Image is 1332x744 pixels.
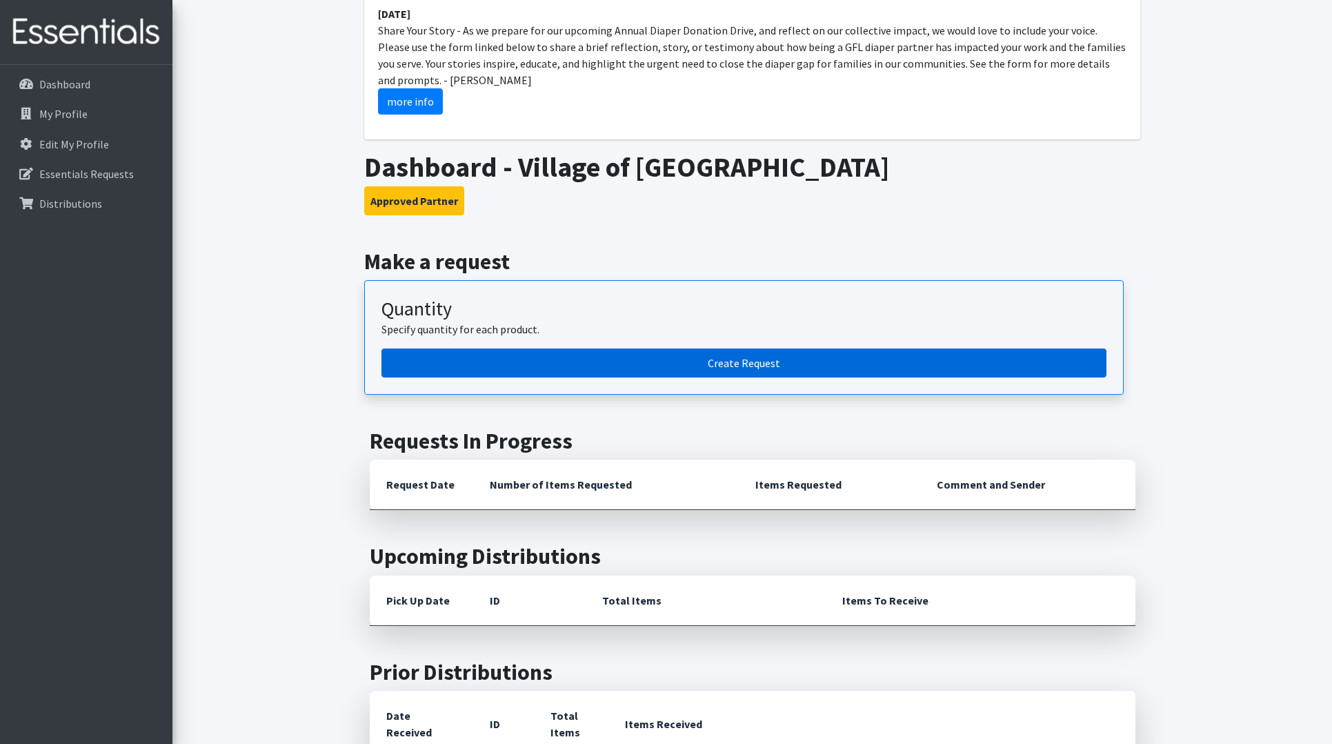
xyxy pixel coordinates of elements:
[6,70,167,98] a: Dashboard
[39,137,109,151] p: Edit My Profile
[39,77,90,91] p: Dashboard
[586,576,826,626] th: Total Items
[370,460,473,510] th: Request Date
[6,130,167,158] a: Edit My Profile
[6,100,167,128] a: My Profile
[378,88,443,115] a: more info
[473,460,739,510] th: Number of Items Requested
[6,160,167,188] a: Essentials Requests
[39,107,88,121] p: My Profile
[364,150,1140,184] h1: Dashboard - Village of [GEOGRAPHIC_DATA]
[370,659,1135,685] h2: Prior Distributions
[370,576,473,626] th: Pick Up Date
[39,167,134,181] p: Essentials Requests
[370,543,1135,569] h2: Upcoming Distributions
[920,460,1135,510] th: Comment and Sender
[364,248,1140,275] h2: Make a request
[39,197,102,211] p: Distributions
[6,190,167,217] a: Distributions
[473,576,586,626] th: ID
[364,186,464,215] button: Approved Partner
[6,9,167,55] img: HumanEssentials
[381,349,1106,378] a: Create a request by quantity
[381,321,1106,337] p: Specify quantity for each product.
[826,576,1135,626] th: Items To Receive
[381,297,1106,321] h3: Quantity
[739,460,920,510] th: Items Requested
[370,428,1135,454] h2: Requests In Progress
[378,7,410,21] strong: [DATE]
